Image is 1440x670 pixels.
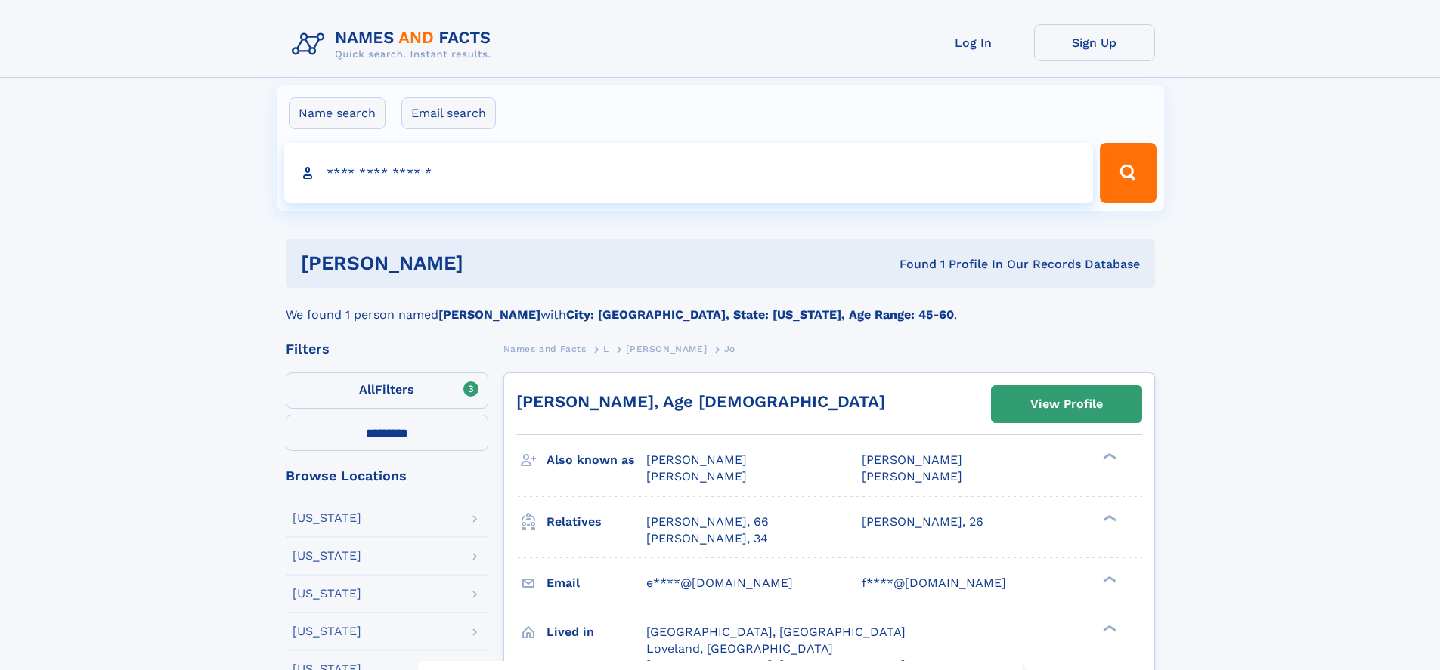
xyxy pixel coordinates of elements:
[547,509,646,535] h3: Relatives
[286,24,503,65] img: Logo Names and Facts
[359,382,375,397] span: All
[566,307,954,322] b: City: [GEOGRAPHIC_DATA], State: [US_STATE], Age Range: 45-60
[1099,623,1117,633] div: ❯
[401,97,496,129] label: Email search
[646,514,769,530] a: [PERSON_NAME], 66
[1099,452,1117,462] div: ❯
[862,452,962,467] span: [PERSON_NAME]
[626,339,707,358] a: [PERSON_NAME]
[992,386,1141,422] a: View Profile
[1099,574,1117,584] div: ❯
[503,339,587,358] a: Names and Facts
[913,24,1034,61] a: Log In
[1100,143,1156,203] button: Search Button
[626,344,707,354] span: [PERSON_NAME]
[293,625,361,638] div: [US_STATE]
[1034,24,1155,61] a: Sign Up
[646,625,906,639] span: [GEOGRAPHIC_DATA], [GEOGRAPHIC_DATA]
[547,619,646,645] h3: Lived in
[438,307,540,322] b: [PERSON_NAME]
[646,530,768,547] a: [PERSON_NAME], 34
[646,641,833,656] span: Loveland, [GEOGRAPHIC_DATA]
[603,339,609,358] a: L
[646,452,747,467] span: [PERSON_NAME]
[286,288,1155,324] div: We found 1 person named with .
[293,512,361,524] div: [US_STATE]
[646,469,747,483] span: [PERSON_NAME]
[724,344,735,354] span: Jo
[516,392,885,411] a: [PERSON_NAME], Age [DEMOGRAPHIC_DATA]
[681,256,1140,273] div: Found 1 Profile In Our Records Database
[547,447,646,473] h3: Also known as
[286,342,488,356] div: Filters
[293,588,361,600] div: [US_STATE]
[603,344,609,354] span: L
[862,469,962,483] span: [PERSON_NAME]
[289,97,386,129] label: Name search
[1030,387,1103,421] div: View Profile
[1099,513,1117,523] div: ❯
[284,143,1094,203] input: search input
[286,372,488,409] label: Filters
[301,254,682,273] h1: [PERSON_NAME]
[286,469,488,483] div: Browse Locations
[293,550,361,562] div: [US_STATE]
[547,570,646,596] h3: Email
[862,514,983,530] a: [PERSON_NAME], 26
